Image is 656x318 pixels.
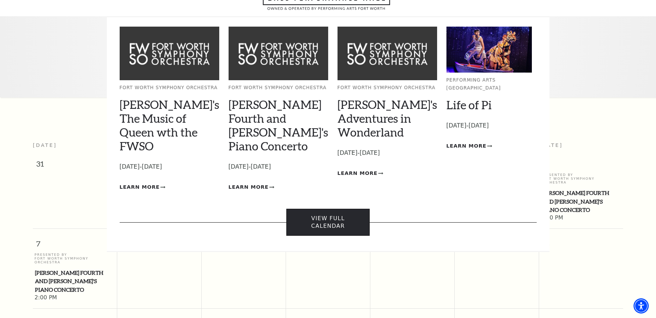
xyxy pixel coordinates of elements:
span: Learn More [229,183,269,191]
span: Learn More [446,142,487,150]
a: Life of Pi [446,98,492,112]
p: Fort Worth Symphony Orchestra [229,84,328,92]
p: Presented By Fort Worth Symphony Orchestra [35,253,116,264]
p: Performing Arts [GEOGRAPHIC_DATA] [446,76,532,92]
span: [PERSON_NAME] Fourth and [PERSON_NAME]'s Piano Concerto [35,269,115,294]
a: [PERSON_NAME] Fourth and [PERSON_NAME]'s Piano Concerto [229,97,328,153]
a: Learn More Life of Pi [446,142,492,150]
a: [PERSON_NAME]'s The Music of Queen wth the FWSO [120,97,219,153]
span: [PERSON_NAME] Fourth and [PERSON_NAME]'s Piano Concerto [541,189,621,214]
p: Fort Worth Symphony Orchestra [120,84,219,92]
span: 7 [33,229,117,253]
p: [DATE]-[DATE] [229,162,328,172]
p: [DATE]-[DATE] [120,162,219,172]
div: Accessibility Menu [634,298,649,314]
p: Presented By Fort Worth Symphony Orchestra [540,173,621,185]
img: Fort Worth Symphony Orchestra [229,27,328,80]
span: 31 [33,159,117,172]
span: 2:00 PM [35,294,116,302]
img: Fort Worth Symphony Orchestra [338,27,437,80]
a: Learn More Alice's Adventures in Wonderland [338,169,383,178]
a: View Full Calendar [286,209,370,236]
a: Learn More Brahms Fourth and Grieg's Piano Concerto [229,183,274,191]
span: 13 [539,229,623,253]
a: Brahms Fourth and Grieg's Piano Concerto [540,189,621,214]
a: [PERSON_NAME]'s Adventures in Wonderland [338,97,437,139]
p: [DATE]-[DATE] [446,121,532,131]
p: Fort Worth Symphony Orchestra [338,84,437,92]
span: [DATE] [539,142,563,148]
a: Learn More Windborne's The Music of Queen wth the FWSO [120,183,165,191]
span: Learn More [120,183,160,191]
a: Brahms Fourth and Grieg's Piano Concerto [35,269,116,294]
span: 7:30 PM [540,214,621,222]
span: 6 [539,159,623,172]
span: Learn More [338,169,378,178]
img: Fort Worth Symphony Orchestra [120,27,219,80]
p: [DATE]-[DATE] [338,148,437,158]
span: [DATE] [33,142,57,148]
img: Performing Arts Fort Worth [446,27,532,73]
